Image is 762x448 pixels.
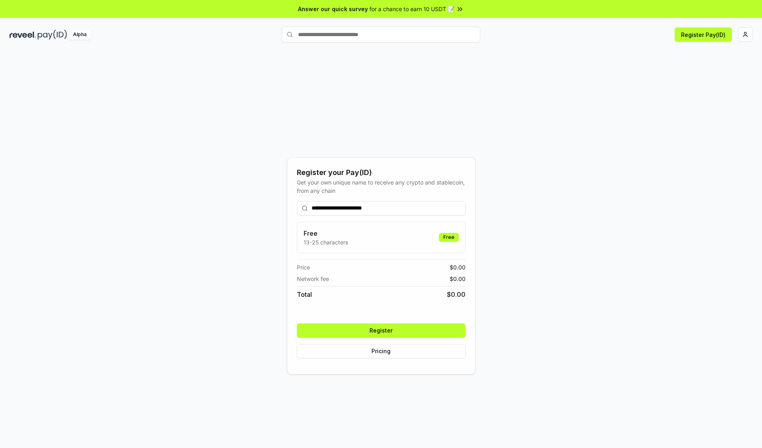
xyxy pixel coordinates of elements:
[447,290,466,299] span: $ 0.00
[304,238,348,246] p: 13-25 characters
[369,5,454,13] span: for a chance to earn 10 USDT 📝
[439,233,459,242] div: Free
[297,167,466,178] div: Register your Pay(ID)
[298,5,368,13] span: Answer our quick survey
[297,275,329,283] span: Network fee
[297,323,466,338] button: Register
[297,178,466,195] div: Get your own unique name to receive any crypto and stablecoin, from any chain
[38,30,67,40] img: pay_id
[10,30,36,40] img: reveel_dark
[450,275,466,283] span: $ 0.00
[297,263,310,271] span: Price
[297,290,312,299] span: Total
[69,30,91,40] div: Alpha
[450,263,466,271] span: $ 0.00
[675,27,732,42] button: Register Pay(ID)
[297,344,466,358] button: Pricing
[304,229,348,238] h3: Free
